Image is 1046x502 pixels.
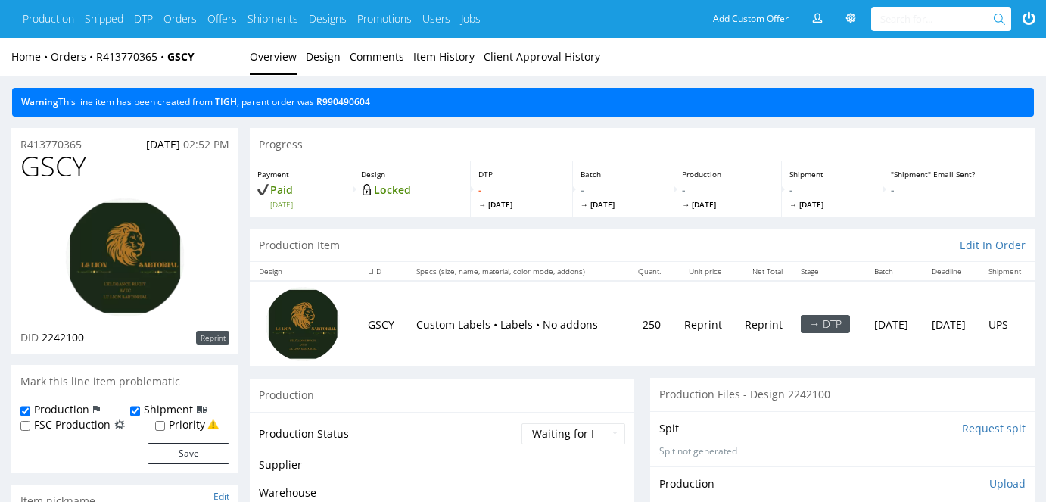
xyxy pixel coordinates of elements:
input: Request spit [962,421,1026,436]
div: → DTP [801,315,850,333]
span: [DATE] [146,137,180,151]
th: Batch [865,262,922,281]
a: Comments [350,38,404,75]
p: Locked [361,182,463,198]
a: Client Approval History [484,38,600,75]
a: Orders [163,11,197,27]
span: [DATE] [789,199,876,210]
td: Reprint [731,281,792,366]
img: version_two_editor_design [265,286,341,362]
p: DTP [478,169,565,179]
a: Promotions [357,11,412,27]
td: GSCY [359,281,407,366]
a: Home [11,49,51,64]
a: DTP [134,11,153,27]
a: Edit In Order [960,238,1026,253]
label: Priority [169,417,205,432]
th: LIID [359,262,407,281]
p: Paid [257,182,345,210]
th: Deadline [923,262,979,281]
label: FSC Production [34,417,111,432]
img: version_two_editor_design [64,197,185,318]
span: Warning [21,95,58,108]
p: Production [682,169,774,179]
input: Search for... [880,7,996,31]
a: Orders [51,49,96,64]
span: GSCY [20,151,86,182]
a: Add Custom Offer [705,7,797,31]
span: DID [20,330,39,345]
th: Quant. [625,262,670,281]
a: R990490604 [316,95,370,108]
p: Payment [257,169,345,179]
div: Mark this line item problematic [11,365,238,398]
label: Shipment [144,402,193,417]
span: [DATE] [270,199,345,210]
p: Design [361,169,463,179]
td: [DATE] [865,281,922,366]
div: This line item has been created from [12,88,1034,117]
a: R413770365 [96,49,167,64]
td: UPS [979,281,1035,366]
a: Jobs [461,11,481,27]
img: icon-fsc-production-flag.svg [114,417,125,432]
span: [DATE] [478,199,565,210]
label: Production [34,402,89,417]
td: 250 [625,281,670,366]
a: Users [422,11,450,27]
a: TIGH [215,95,237,108]
td: Reprint [670,281,731,366]
img: yellow_warning_triangle.png [207,419,219,430]
p: Production [659,476,714,491]
a: Shipped [85,11,123,27]
p: Batch [581,169,667,179]
td: [DATE] [923,281,979,366]
p: - [682,182,774,210]
a: Designs [309,11,347,27]
div: Production [250,378,634,412]
a: Overview [250,38,297,75]
span: , parent order was [237,95,314,108]
th: Design [250,262,359,281]
span: [DATE] [682,199,774,210]
button: Save [148,443,229,464]
a: Production [23,11,74,27]
div: Progress [250,128,1035,161]
p: Spit not generated [659,445,1026,458]
p: Upload [989,476,1026,491]
span: 02:52 PM [183,137,229,151]
a: Item History [413,38,475,75]
th: Stage [792,262,865,281]
th: Shipment [979,262,1035,281]
p: "Shipment" Email Sent? [891,169,1027,179]
span: [DATE] [581,199,667,210]
a: GSCY [167,49,195,64]
a: Design [306,38,341,75]
th: Specs (size, name, material, color mode, addons) [407,262,625,281]
a: Shipments [247,11,298,27]
p: Shipment [789,169,876,179]
th: Net Total [731,262,792,281]
img: icon-shipping-flag.svg [197,402,207,417]
p: - [789,182,876,210]
td: Supplier [259,456,518,484]
p: Production Item [259,238,340,253]
p: Reprint [196,331,229,345]
th: Unit price [670,262,731,281]
p: - [581,182,667,210]
p: Custom Labels • Labels • No addons [416,317,616,332]
p: Spit [659,421,679,436]
p: - [478,182,565,210]
span: 2242100 [42,330,84,345]
img: icon-production-flag.svg [93,402,100,417]
div: Production Files - Design 2242100 [650,378,1035,411]
td: Production Status [259,422,518,456]
p: - [891,182,1027,198]
a: Offers [207,11,237,27]
a: R413770365 [20,137,82,152]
